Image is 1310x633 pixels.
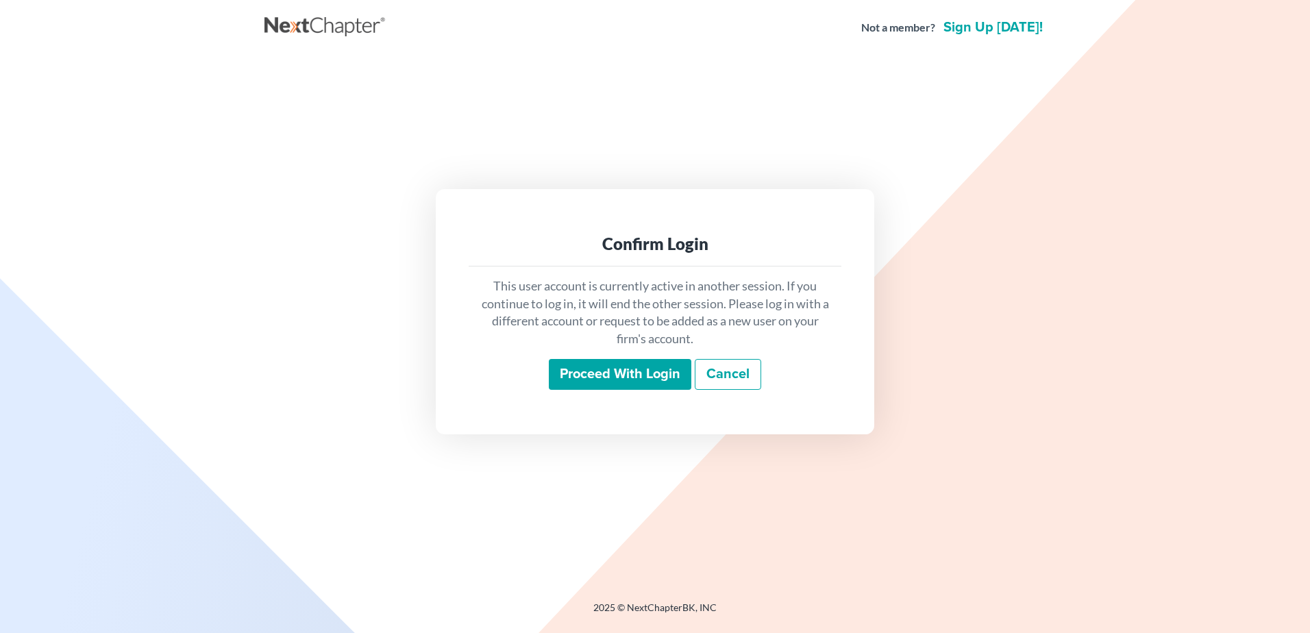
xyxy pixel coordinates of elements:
[549,359,691,390] input: Proceed with login
[264,601,1046,625] div: 2025 © NextChapterBK, INC
[861,20,935,36] strong: Not a member?
[941,21,1046,34] a: Sign up [DATE]!
[480,233,830,255] div: Confirm Login
[695,359,761,390] a: Cancel
[480,277,830,348] p: This user account is currently active in another session. If you continue to log in, it will end ...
